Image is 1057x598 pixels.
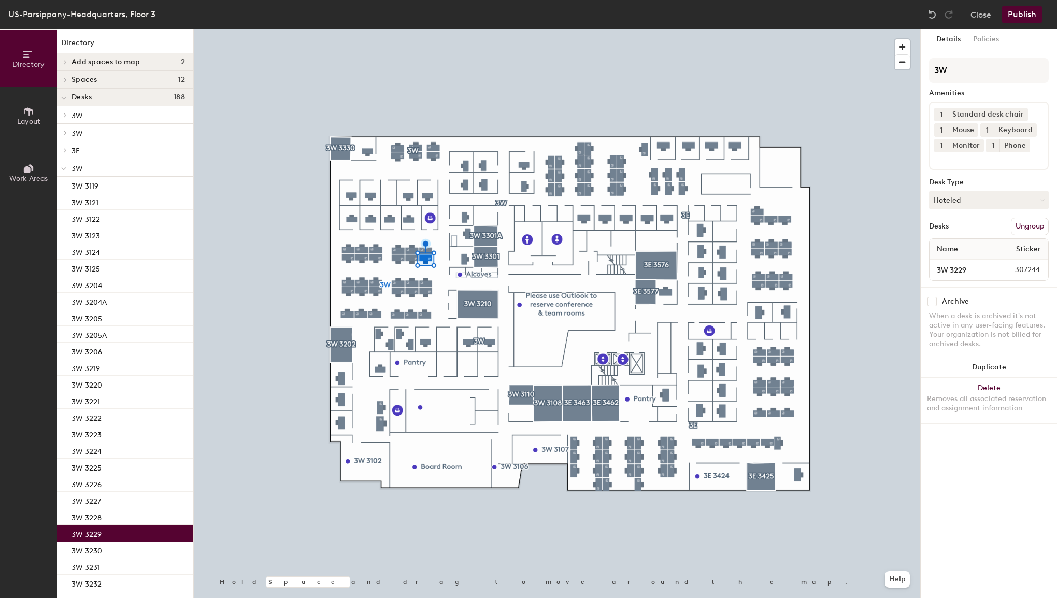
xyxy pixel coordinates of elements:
[929,89,1049,97] div: Amenities
[72,461,102,473] p: 3W 3225
[57,37,193,53] h1: Directory
[72,577,102,589] p: 3W 3232
[17,117,40,126] span: Layout
[72,229,100,240] p: 3W 3123
[999,139,1030,152] div: Phone
[948,108,1028,121] div: Standard desk chair
[72,76,97,84] span: Spaces
[885,571,910,588] button: Help
[929,191,1049,209] button: Hoteled
[72,378,102,390] p: 3W 3220
[72,527,102,539] p: 3W 3229
[948,139,984,152] div: Monitor
[72,428,102,439] p: 3W 3223
[72,560,100,572] p: 3W 3231
[948,123,978,137] div: Mouse
[940,140,942,151] span: 1
[932,240,963,259] span: Name
[72,494,101,506] p: 3W 3227
[72,544,102,556] p: 3W 3230
[986,125,989,136] span: 1
[927,9,937,20] img: Undo
[72,278,102,290] p: 3W 3204
[1002,6,1042,23] button: Publish
[929,178,1049,187] div: Desk Type
[181,58,185,66] span: 2
[934,123,948,137] button: 1
[72,477,102,489] p: 3W 3226
[980,123,994,137] button: 1
[932,263,990,277] input: Unnamed desk
[72,195,98,207] p: 3W 3121
[929,222,949,231] div: Desks
[9,174,48,183] span: Work Areas
[934,108,948,121] button: 1
[72,394,100,406] p: 3W 3221
[72,58,140,66] span: Add spaces to map
[72,245,100,257] p: 3W 3124
[930,29,967,50] button: Details
[927,394,1051,413] div: Removes all associated reservation and assignment information
[967,29,1005,50] button: Policies
[72,411,102,423] p: 3W 3222
[174,93,185,102] span: 188
[921,357,1057,378] button: Duplicate
[72,345,102,357] p: 3W 3206
[72,328,107,340] p: 3W 3205A
[72,179,98,191] p: 3W 3119
[990,264,1046,276] span: 307244
[1011,240,1046,259] span: Sticker
[994,123,1037,137] div: Keyboard
[72,93,92,102] span: Desks
[72,311,102,323] p: 3W 3205
[72,510,102,522] p: 3W 3228
[940,125,942,136] span: 1
[72,444,102,456] p: 3W 3224
[986,139,999,152] button: 1
[72,262,100,274] p: 3W 3125
[970,6,991,23] button: Close
[178,76,185,84] span: 12
[929,311,1049,349] div: When a desk is archived it's not active in any user-facing features. Your organization is not bil...
[72,111,83,120] span: 3W
[921,378,1057,423] button: DeleteRemoves all associated reservation and assignment information
[72,361,100,373] p: 3W 3219
[8,8,155,21] div: US-Parsippany-Headquarters, Floor 3
[940,109,942,120] span: 1
[992,140,994,151] span: 1
[72,129,83,138] span: 3W
[942,297,969,306] div: Archive
[944,9,954,20] img: Redo
[12,60,45,69] span: Directory
[934,139,948,152] button: 1
[72,212,100,224] p: 3W 3122
[72,164,83,173] span: 3W
[72,147,80,155] span: 3E
[1011,218,1049,235] button: Ungroup
[72,295,107,307] p: 3W 3204A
